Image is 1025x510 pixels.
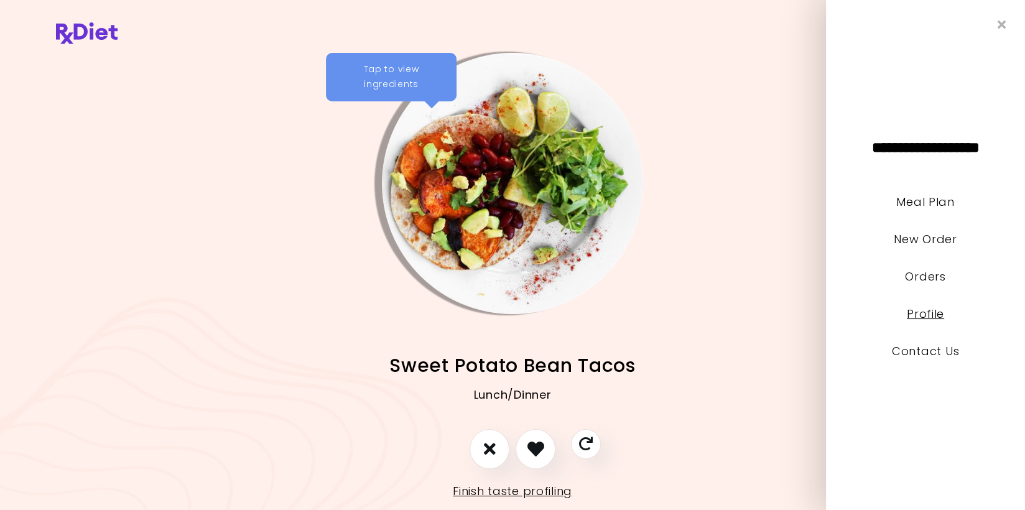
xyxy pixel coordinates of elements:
[453,481,572,501] a: Finish taste profiling
[56,22,118,44] img: RxDiet
[907,306,944,322] a: Profile
[571,429,601,459] button: Skip
[516,429,555,469] button: I like this recipe
[892,343,959,359] a: Contact Us
[896,194,954,210] a: Meal Plan
[389,353,636,378] span: Sweet Potato Bean Tacos
[326,53,457,101] div: Tap to view ingredients
[56,379,969,429] div: Lunch/Dinner
[894,231,957,247] a: New Order
[905,269,945,284] a: Orders
[470,429,509,469] button: I don't like this recipe
[382,53,643,314] img: Info - Sweet Potato Bean Tacos
[998,19,1006,30] i: Close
